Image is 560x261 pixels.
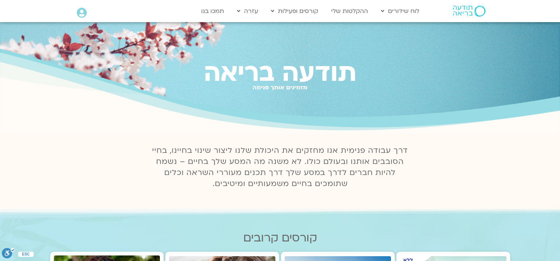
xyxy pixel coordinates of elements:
a: לוח שידורים [377,4,423,18]
a: ההקלטות שלי [327,4,372,18]
a: קורסים ופעילות [267,4,322,18]
a: עזרה [233,4,262,18]
img: תודעה בריאה [453,6,485,17]
p: דרך עבודה פנימית אנו מחזקים את היכולת שלנו ליצור שינוי בחיינו, בחיי הסובבים אותנו ובעולם כולו. לא... [148,145,412,189]
h2: קורסים קרובים [50,231,510,244]
a: תמכו בנו [197,4,228,18]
